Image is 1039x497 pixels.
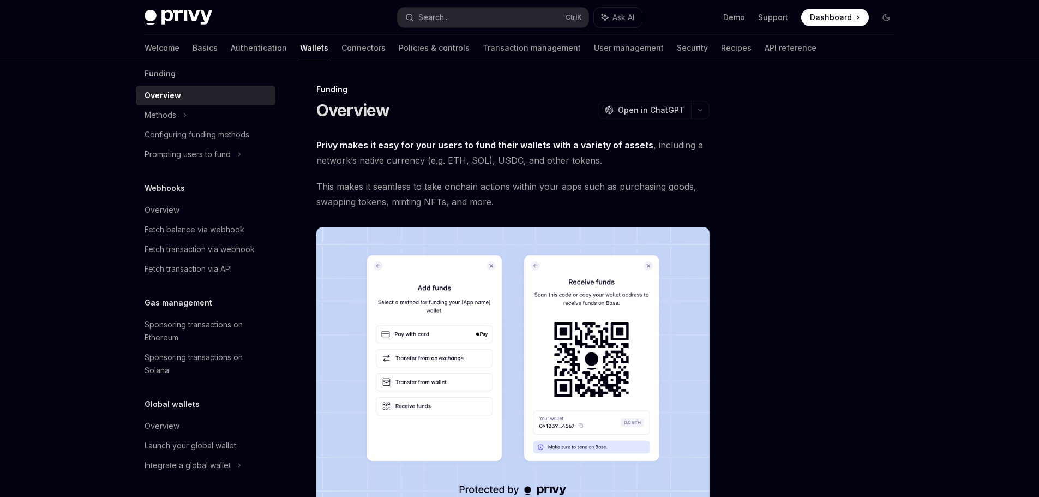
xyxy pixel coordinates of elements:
div: Launch your global wallet [145,439,236,452]
a: Overview [136,86,275,105]
a: Overview [136,416,275,436]
a: Recipes [721,35,752,61]
a: Support [758,12,788,23]
span: Dashboard [810,12,852,23]
div: Prompting users to fund [145,148,231,161]
a: Policies & controls [399,35,470,61]
span: Ctrl K [566,13,582,22]
div: Overview [145,89,181,102]
div: Methods [145,109,176,122]
a: Configuring funding methods [136,125,275,145]
div: Funding [316,84,710,95]
a: Welcome [145,35,179,61]
div: Overview [145,420,179,433]
a: User management [594,35,664,61]
div: Fetch transaction via API [145,262,232,276]
img: dark logo [145,10,212,25]
button: Ask AI [594,8,642,27]
h5: Webhooks [145,182,185,195]
a: Security [677,35,708,61]
div: Sponsoring transactions on Ethereum [145,318,269,344]
button: Search...CtrlK [398,8,588,27]
span: Open in ChatGPT [618,105,684,116]
a: Connectors [341,35,386,61]
a: Launch your global wallet [136,436,275,456]
a: Authentication [231,35,287,61]
span: Ask AI [612,12,634,23]
button: Open in ChatGPT [598,101,691,119]
a: Fetch transaction via webhook [136,239,275,259]
a: Wallets [300,35,328,61]
div: Integrate a global wallet [145,459,231,472]
div: Search... [418,11,449,24]
span: This makes it seamless to take onchain actions within your apps such as purchasing goods, swappin... [316,179,710,209]
button: Toggle dark mode [878,9,895,26]
a: Transaction management [483,35,581,61]
a: Sponsoring transactions on Ethereum [136,315,275,348]
a: Basics [193,35,218,61]
div: Overview [145,203,179,217]
a: Fetch balance via webhook [136,220,275,239]
div: Sponsoring transactions on Solana [145,351,269,377]
div: Fetch balance via webhook [145,223,244,236]
h5: Global wallets [145,398,200,411]
a: API reference [765,35,816,61]
a: Fetch transaction via API [136,259,275,279]
a: Demo [723,12,745,23]
a: Dashboard [801,9,869,26]
a: Sponsoring transactions on Solana [136,348,275,380]
h1: Overview [316,100,390,120]
a: Overview [136,200,275,220]
span: , including a network’s native currency (e.g. ETH, SOL), USDC, and other tokens. [316,137,710,168]
div: Fetch transaction via webhook [145,243,255,256]
strong: Privy makes it easy for your users to fund their wallets with a variety of assets [316,140,653,151]
h5: Gas management [145,296,212,309]
div: Configuring funding methods [145,128,249,141]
